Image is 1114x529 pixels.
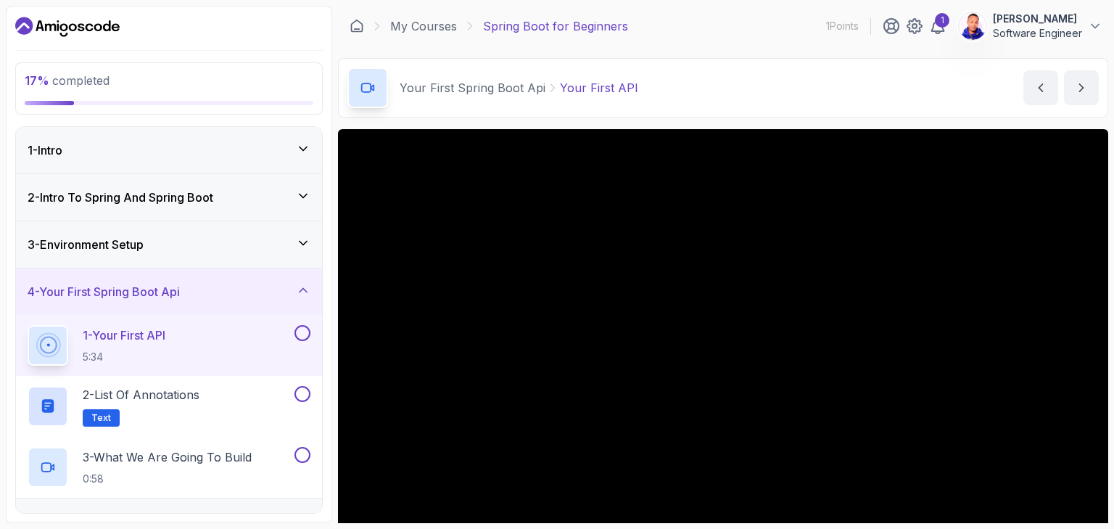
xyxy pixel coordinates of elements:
button: previous content [1023,70,1058,105]
button: user profile image[PERSON_NAME]Software Engineer [958,12,1102,41]
p: [PERSON_NAME] [993,12,1082,26]
h3: 3 - Environment Setup [28,236,144,253]
a: My Courses [390,17,457,35]
a: Dashboard [15,15,120,38]
button: 1-Your First API5:34 [28,325,310,366]
span: completed [25,73,110,88]
button: 3-What We Are Going To Build0:58 [28,447,310,488]
div: 1 [935,13,949,28]
p: Your First API [560,79,638,97]
p: Software Engineer [993,26,1082,41]
a: 1 [929,17,946,35]
button: 4-Your First Spring Boot Api [16,268,322,315]
a: Dashboard [350,19,364,33]
button: 3-Environment Setup [16,221,322,268]
button: 2-List of AnnotationsText [28,386,310,427]
span: Text [91,412,111,424]
p: 5:34 [83,350,165,364]
button: 1-Intro [16,127,322,173]
h3: 2 - Intro To Spring And Spring Boot [28,189,213,206]
p: 1 Points [826,19,859,33]
p: 1 - Your First API [83,327,165,344]
p: 0:58 [83,472,252,486]
h3: 1 - Intro [28,142,62,159]
p: Spring Boot for Beginners [483,17,628,35]
p: 3 - What We Are Going To Build [83,448,252,466]
button: 2-Intro To Spring And Spring Boot [16,174,322,221]
span: 17 % [25,73,49,88]
h3: 4 - Your First Spring Boot Api [28,283,180,300]
button: next content [1064,70,1099,105]
p: Your First Spring Boot Api [400,79,545,97]
p: 2 - List of Annotations [83,386,199,403]
img: user profile image [959,12,986,40]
